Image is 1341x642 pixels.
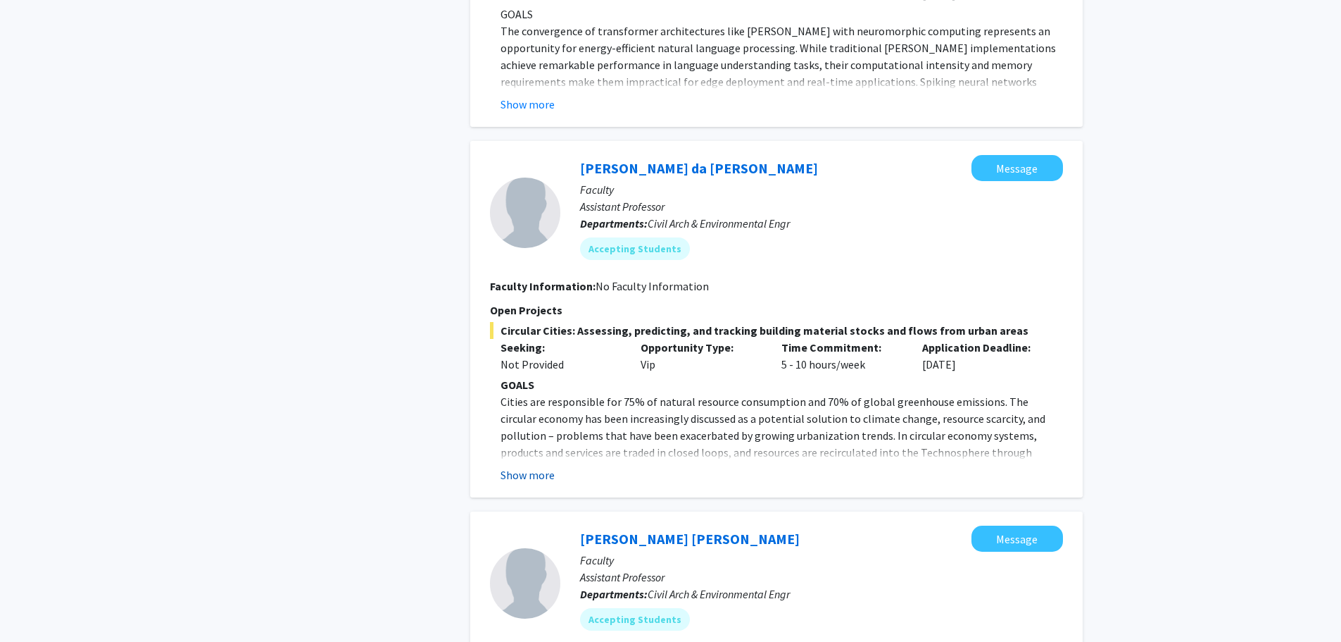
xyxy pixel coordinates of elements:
span: No Faculty Information [596,279,709,293]
mat-chip: Accepting Students [580,608,690,631]
mat-chip: Accepting Students [580,237,690,260]
span: Circular Cities: Assessing, predicting, and tracking building material stocks and flows from urba... [490,322,1063,339]
p: Open Projects [490,302,1063,319]
p: Assistant Professor [580,198,1063,215]
b: Departments: [580,587,648,601]
p: The convergence of transformer architectures like [PERSON_NAME] with neuromorphic computing repre... [500,23,1063,124]
b: Departments: [580,216,648,230]
div: Not Provided [500,356,620,373]
span: Civil Arch & Environmental Engr [648,216,790,230]
p: Opportunity Type: [641,339,760,356]
a: [PERSON_NAME] da [PERSON_NAME] [580,159,818,177]
p: Cities are responsible for 75% of natural resource consumption and 70% of global greenhouse emiss... [500,393,1063,495]
p: Faculty [580,181,1063,198]
strong: GOALS [500,378,534,392]
p: Seeking: [500,339,620,356]
iframe: Chat [11,579,60,631]
p: GOALS [500,6,1063,23]
p: Assistant Professor [580,569,1063,586]
button: Message Amanda Carneiro Marques [971,526,1063,552]
div: Vip [630,339,771,373]
div: [DATE] [912,339,1052,373]
p: Faculty [580,552,1063,569]
button: Show more [500,96,555,113]
p: Application Deadline: [922,339,1042,356]
a: [PERSON_NAME] [PERSON_NAME] [580,530,800,548]
button: Message Fernanda Campos da Cruz Rios [971,155,1063,181]
span: Civil Arch & Environmental Engr [648,587,790,601]
p: Time Commitment: [781,339,901,356]
b: Faculty Information: [490,279,596,293]
div: 5 - 10 hours/week [771,339,912,373]
button: Show more [500,467,555,483]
